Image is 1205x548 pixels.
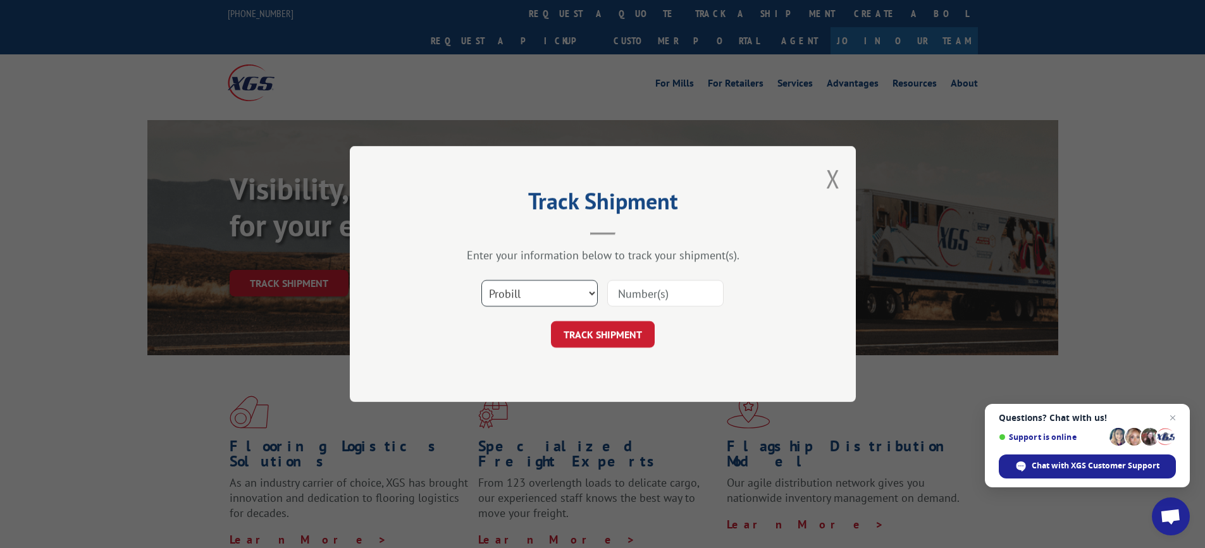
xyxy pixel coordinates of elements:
div: Enter your information below to track your shipment(s). [413,248,793,262]
h2: Track Shipment [413,192,793,216]
div: Chat with XGS Customer Support [999,454,1176,478]
span: Chat with XGS Customer Support [1032,460,1159,472]
div: Open chat [1152,497,1190,535]
button: TRACK SHIPMENT [551,321,655,348]
button: Close modal [826,162,840,195]
span: Support is online [999,432,1105,442]
input: Number(s) [607,280,724,307]
span: Close chat [1165,410,1180,425]
span: Questions? Chat with us! [999,413,1176,423]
